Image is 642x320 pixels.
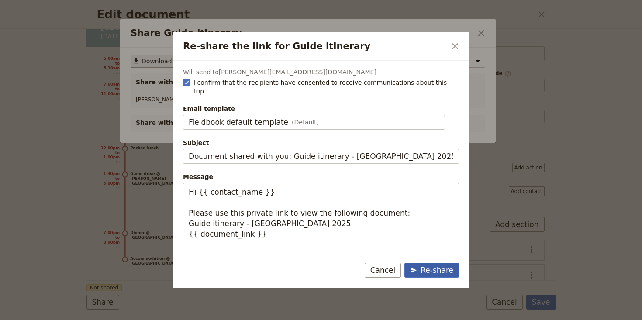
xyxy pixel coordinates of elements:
button: Cancel [365,263,401,278]
span: Fieldbook default template [189,117,288,127]
button: Close dialog [448,39,463,54]
h2: Re-share the link for Guide itinerary [183,40,446,53]
span: (Default) [292,118,319,127]
textarea: Message [183,183,459,275]
div: Re-share [410,265,453,275]
span: Message [183,172,459,181]
span: I confirm that the recipients have consented to receive communications about this trip. [193,78,459,96]
span: Email template [183,104,459,113]
button: Re-share [404,263,459,278]
div: Will send to [PERSON_NAME][EMAIL_ADDRESS][DOMAIN_NAME] [183,68,459,76]
span: Subject [183,138,459,147]
input: Subject [183,149,459,164]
